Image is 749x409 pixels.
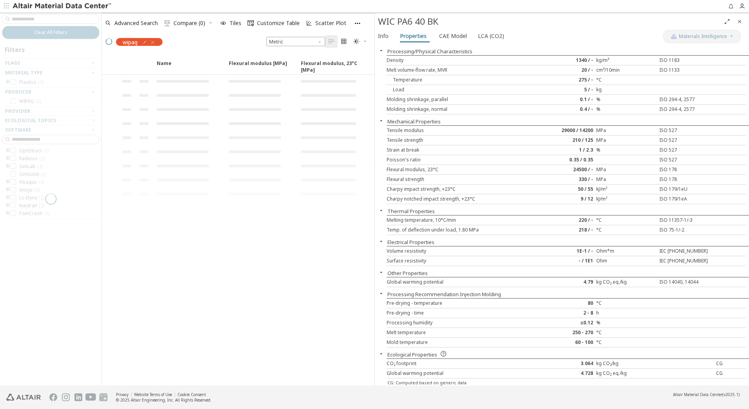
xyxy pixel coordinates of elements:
div: 50 / 55 [536,186,596,192]
button: Processing Recommendation Injection Molding [387,291,501,298]
div: 330 / - [536,176,596,183]
div: IEC [PHONE_NUMBER] [656,258,716,264]
div: % [596,96,656,103]
div: © 2025 Altair Engineering, Inc. All Rights Reserved. [116,397,212,403]
button: Table View [325,35,338,48]
div: MPa [596,166,656,173]
div: ISO 527 [656,137,716,143]
div: °C [596,339,656,346]
img: Altair Engineering [6,394,41,401]
div: CO₂ footprint [387,360,536,367]
button: Thermal Properties [387,208,435,215]
div: Melting temperature, 10°C/min [387,217,536,223]
div: 20 / - [536,67,596,73]
button: Processing/Physical Characteristics [387,48,472,55]
span: Advanced Search [114,20,158,26]
div: kJ/m² [596,196,656,202]
div: Strain at break [387,147,536,153]
span: LCA (CO2) [478,30,504,42]
div: kg CO₂ eq./kg [596,370,656,376]
button: Close [375,118,387,124]
span: Temperature [387,76,422,83]
div: °C [596,77,656,83]
div: 3.064 [536,360,596,367]
i:  [164,20,170,26]
span: Name [152,60,224,74]
div: Surface resistivity [387,258,536,264]
div: Melt volume-flow rate, MVR [387,67,536,73]
div: Mold temperature [387,339,536,346]
div: 210 / 125 [536,137,596,143]
div: % [596,320,656,326]
button: Mechanical Properties [387,118,441,125]
div: Density [387,57,536,63]
div: WIC PA6 40 BK [378,15,721,28]
div: Temp. of deflection under load, 1.80 MPa [387,227,536,233]
div: °C [596,300,656,306]
span: Tiles [230,20,241,26]
div: 1 / 2.3 [536,147,596,153]
div: Molding shrinkage, normal [387,106,536,112]
div: kg CO₂ eq./kg [596,279,656,285]
span: Name [157,60,172,74]
div: % [596,147,656,153]
span: Flexural modulus [MPa] [229,60,287,74]
div: IEC [PHONE_NUMBER] [656,248,716,254]
span: Materials Intelligence [679,33,727,40]
button: Theme [350,35,371,48]
div: 275 / - [536,77,596,83]
div: 1340 / - [536,57,596,63]
div: h [596,310,656,316]
a: Website Terms of Use [134,392,172,397]
div: Melt temperature [387,329,536,336]
div: °C [596,227,656,233]
div: °C [596,217,656,223]
div: Pre-drying - time [387,310,536,316]
div: (v2025.1) [673,392,740,397]
div: ISO 179/1eA [656,196,716,202]
img: Altair Material Data Center [13,2,112,10]
img: AI Copilot [671,33,677,40]
div: CG [716,370,746,376]
div: MPa [596,127,656,134]
i:  [248,20,254,26]
div: 250 - 270 [536,329,596,336]
i:  [341,38,347,45]
div: 0.4 / - [536,106,596,112]
div: - / 1E1 [536,258,596,264]
button: Other Properties [387,270,428,277]
div: ISO 14040, 14044 [656,279,716,285]
div: 29000 / 14200 [536,127,596,134]
div: Tensile strength [387,137,536,143]
button: Full Screen [721,15,733,28]
div: Global warming potential [387,279,536,285]
div: Volume resistivity [387,248,536,254]
div: ISO 294-4, 2577 [656,96,716,103]
div: ISO 178 [656,166,716,173]
div: ISO 294-4, 2577 [656,106,716,112]
span: Flexural modulus, 23°C [MPa] [301,60,368,74]
button: Close [375,238,387,244]
div: 5 / - [536,87,596,93]
div: Unit System [266,37,325,46]
div: Ohm [596,258,656,264]
div: Charpy impact strength, +23°C [387,186,536,192]
span: Load [387,86,404,93]
div: kg [596,87,656,93]
span: Compare (0) [174,20,205,26]
div: kJ/m² [596,186,656,192]
button: Close [375,207,387,214]
p: CG: Computed based on generic data [387,378,749,389]
span: CAE Model [439,30,467,42]
button: Electrical Properties [387,239,434,246]
div: ISO 527 [656,127,716,134]
div: 24500 / - [536,166,596,173]
div: cm³/10min [596,67,656,73]
div: Global warming potential [387,370,536,376]
div: % [596,106,656,112]
div: ISO 527 [656,157,716,163]
div: Charpy notched impact strength, +23°C [387,196,536,202]
span: Properties [400,30,427,42]
button: Close [733,15,746,28]
div: ISO 178 [656,176,716,183]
